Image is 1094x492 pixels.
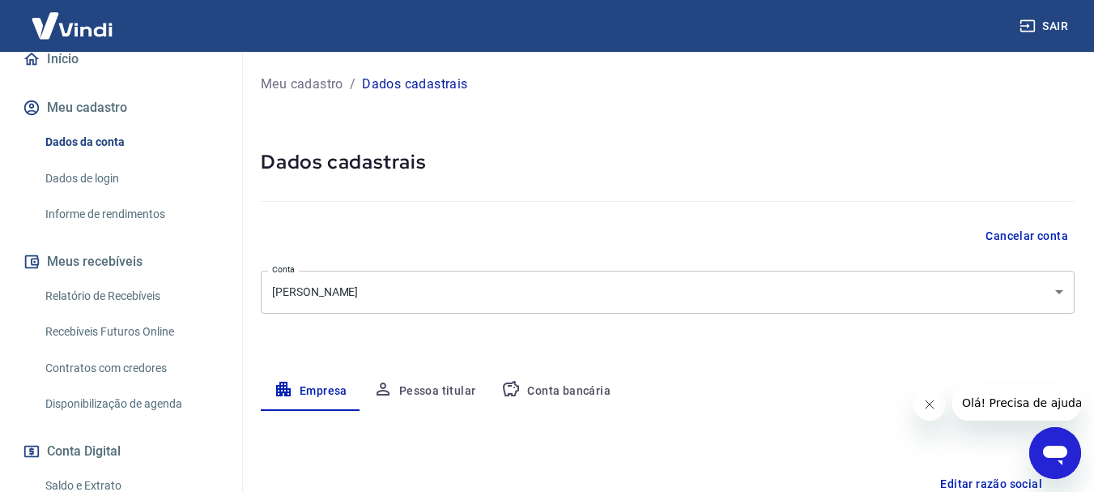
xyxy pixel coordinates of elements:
button: Conta Digital [19,434,223,469]
iframe: Fechar mensagem [913,388,946,421]
button: Sair [1016,11,1075,41]
span: Olá! Precisa de ajuda? [10,11,136,24]
iframe: Mensagem da empresa [952,385,1081,421]
a: Recebíveis Futuros Online [39,315,223,349]
button: Pessoa titular [360,372,489,411]
a: Relatório de Recebíveis [39,280,223,313]
a: Contratos com credores [39,352,223,385]
button: Cancelar conta [979,221,1075,251]
label: Conta [272,263,295,276]
a: Informe de rendimentos [39,198,223,231]
button: Conta bancária [488,372,624,411]
p: Dados cadastrais [362,75,467,94]
button: Meu cadastro [19,90,223,126]
button: Empresa [261,372,360,411]
div: [PERSON_NAME] [261,271,1075,314]
h5: Dados cadastrais [261,149,1075,175]
a: Disponibilização de agenda [39,387,223,421]
iframe: Botão para abrir a janela de mensagens [1029,427,1081,479]
button: Meus recebíveis [19,244,223,280]
a: Início [19,41,223,77]
a: Dados da conta [39,126,223,159]
img: Vindi [19,1,125,50]
p: / [350,75,355,94]
a: Meu cadastro [261,75,343,94]
a: Dados de login [39,162,223,195]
